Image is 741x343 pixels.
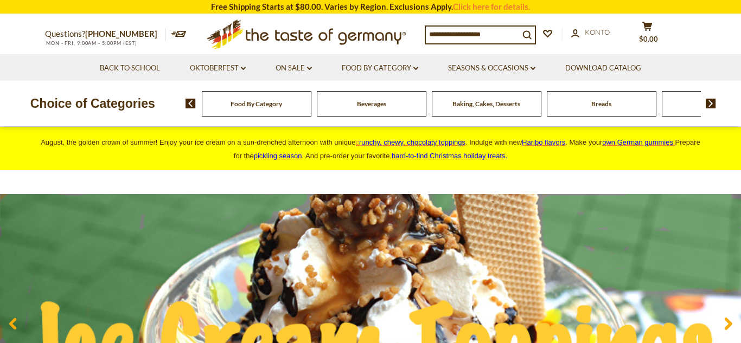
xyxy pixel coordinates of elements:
[231,100,282,108] a: Food By Category
[602,138,673,146] span: own German gummies
[342,62,418,74] a: Food By Category
[100,62,160,74] a: Back to School
[591,100,611,108] a: Breads
[45,27,165,41] p: Questions?
[276,62,312,74] a: On Sale
[706,99,716,108] img: next arrow
[41,138,700,160] span: August, the golden crown of summer! Enjoy your ice cream on a sun-drenched afternoon with unique ...
[585,28,610,36] span: Konto
[522,138,565,146] a: Haribo flavors
[392,152,507,160] span: .
[85,29,157,38] a: [PHONE_NUMBER]
[254,152,302,160] a: pickling season
[392,152,506,160] a: hard-to-find Christmas holiday treats
[355,138,465,146] a: crunchy, chewy, chocolaty toppings
[45,40,137,46] span: MON - FRI, 9:00AM - 5:00PM (EST)
[639,35,658,43] span: $0.00
[565,62,641,74] a: Download Catalog
[602,138,675,146] a: own German gummies.
[357,100,386,108] a: Beverages
[453,2,530,11] a: Click here for details.
[186,99,196,108] img: previous arrow
[190,62,246,74] a: Oktoberfest
[631,21,663,48] button: $0.00
[452,100,520,108] a: Baking, Cakes, Desserts
[359,138,465,146] span: runchy, chewy, chocolaty toppings
[448,62,535,74] a: Seasons & Occasions
[571,27,610,38] a: Konto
